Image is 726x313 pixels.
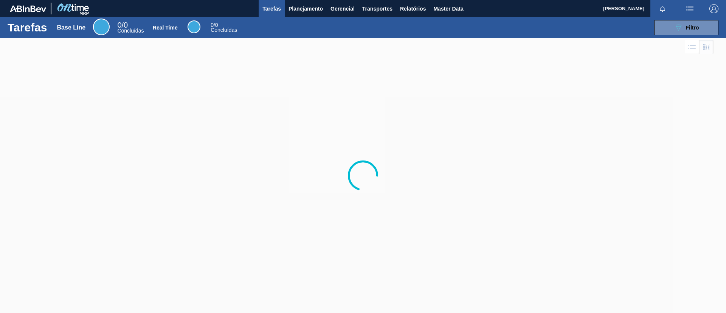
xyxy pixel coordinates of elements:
span: 0 [211,22,214,28]
img: userActions [685,4,694,13]
div: Real Time [153,25,178,31]
div: Base Line [57,24,86,31]
span: Planejamento [289,4,323,13]
span: 0 [117,21,121,29]
span: Gerencial [330,4,355,13]
img: Logout [709,4,718,13]
span: Transportes [362,4,392,13]
span: Concluídas [211,27,237,33]
img: TNhmsLtSVTkK8tSr43FrP2fwEKptu5GPRR3wAAAABJRU5ErkJggg== [10,5,46,12]
button: Notificações [650,3,675,14]
span: Filtro [686,25,699,31]
button: Filtro [654,20,718,35]
span: / 0 [117,21,128,29]
div: Real Time [211,23,237,33]
span: Master Data [433,4,463,13]
div: Real Time [188,20,200,33]
span: Tarefas [262,4,281,13]
span: Concluídas [117,28,144,34]
h1: Tarefas [8,23,47,32]
span: / 0 [211,22,218,28]
div: Base Line [93,19,110,35]
div: Base Line [117,22,144,33]
span: Relatórios [400,4,426,13]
